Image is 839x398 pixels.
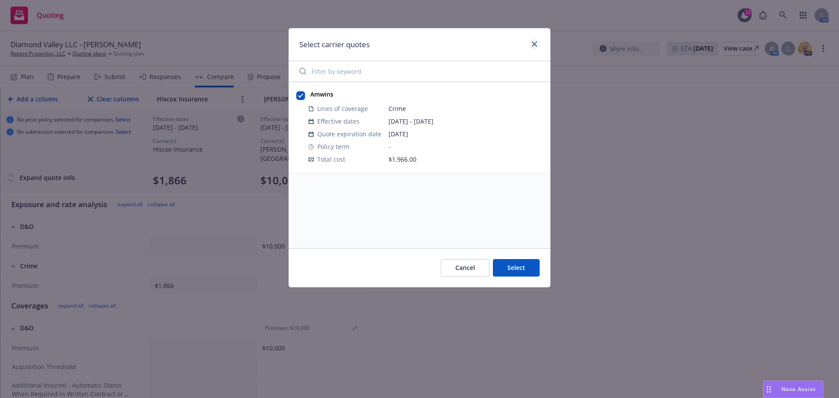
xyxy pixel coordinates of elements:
a: close [529,39,540,49]
input: Filter by keyword [294,62,545,80]
button: Cancel [441,259,489,277]
span: Quote expiration date [317,129,381,138]
span: - [388,142,543,151]
h1: Select carrier quotes [299,39,370,50]
span: [DATE] [388,129,543,138]
strong: Amwins [310,90,333,98]
button: Nova Assist [763,381,823,398]
span: Lines of coverage [317,104,368,113]
span: Total cost [317,155,345,164]
div: Drag to move [763,381,774,398]
span: Effective dates [317,117,360,126]
span: [DATE] - [DATE] [388,117,543,126]
span: Crime [388,104,543,113]
span: Policy term [317,142,350,151]
button: Select [493,259,540,277]
span: Nova Assist [781,385,816,393]
span: $1,966.00 [388,155,416,163]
